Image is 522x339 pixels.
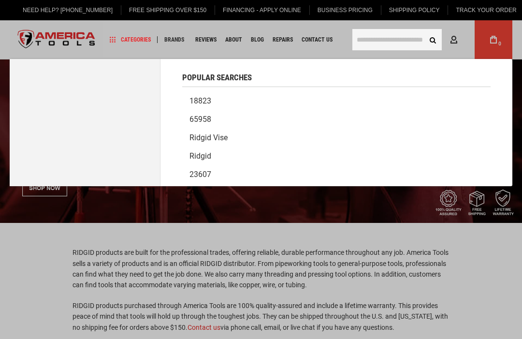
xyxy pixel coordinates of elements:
[182,74,252,82] span: Popular Searches
[182,110,491,129] a: 65958
[423,30,442,49] button: Search
[182,129,491,147] a: Ridgid vise
[105,33,155,46] a: Categories
[164,37,184,43] span: Brands
[110,36,151,43] span: Categories
[182,147,491,165] a: Ridgid
[182,165,491,184] a: 23607
[182,92,491,110] a: 18823
[160,33,188,46] a: Brands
